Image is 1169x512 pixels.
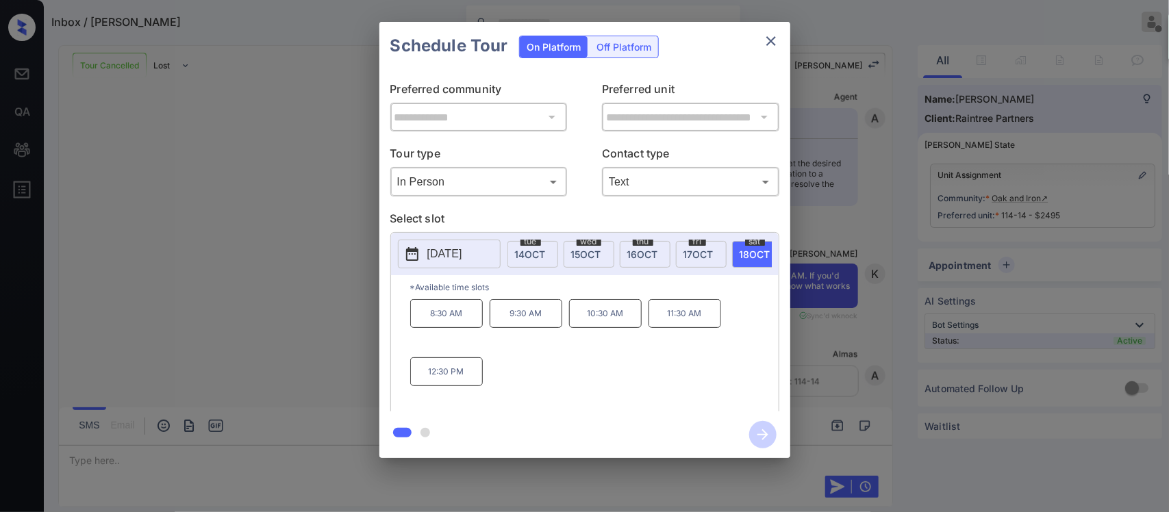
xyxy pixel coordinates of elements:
p: 12:30 PM [410,357,483,386]
span: 14 OCT [515,248,546,260]
span: fri [689,238,706,246]
div: date-select [564,241,614,268]
div: On Platform [520,36,588,57]
span: 17 OCT [683,248,714,260]
p: *Available time slots [410,275,779,299]
span: wed [577,238,601,246]
button: btn-next [741,417,785,452]
p: [DATE] [427,246,462,262]
p: Tour type [390,145,568,167]
h2: Schedule Tour [379,22,519,70]
p: 8:30 AM [410,299,483,328]
span: 15 OCT [571,248,601,260]
div: date-select [620,241,670,268]
div: Off Platform [590,36,658,57]
button: [DATE] [398,240,501,268]
span: sat [745,238,765,246]
p: Select slot [390,210,779,232]
button: close [757,27,785,55]
div: In Person [394,170,564,193]
p: Preferred unit [602,81,779,103]
div: date-select [676,241,727,268]
span: 16 OCT [627,248,658,260]
span: thu [633,238,653,246]
p: Contact type [602,145,779,167]
p: Preferred community [390,81,568,103]
p: 10:30 AM [569,299,642,328]
span: 18 OCT [740,248,770,260]
p: 11:30 AM [649,299,721,328]
div: date-select [507,241,558,268]
span: tue [520,238,541,246]
p: 9:30 AM [490,299,562,328]
div: Text [605,170,776,193]
div: date-select [732,241,783,268]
